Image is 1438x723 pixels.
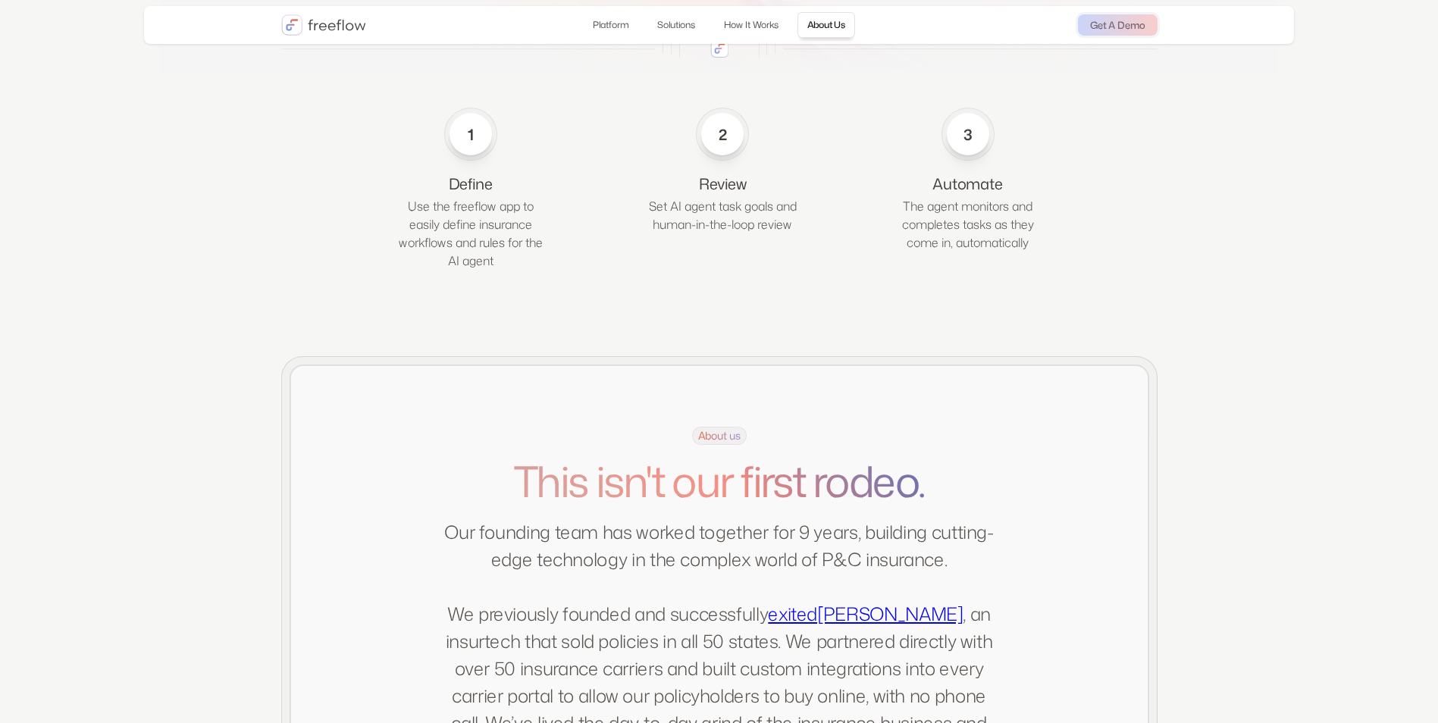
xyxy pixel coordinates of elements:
[647,173,798,194] div: Review
[892,197,1044,252] p: The agent monitors and completes tasks as they come in, automatically
[443,457,995,505] h1: This isn't our first rodeo.
[692,427,747,445] span: About us
[817,601,963,627] a: [PERSON_NAME]
[395,173,547,194] div: Define
[712,124,733,145] div: 2
[714,12,788,38] a: How It Works
[892,173,1044,194] div: Automate
[797,12,855,38] a: About Us
[768,601,817,627] a: exited
[1078,14,1158,36] a: Get A Demo
[957,124,979,145] div: 3
[460,124,481,145] div: 1
[583,12,638,38] a: Platform
[647,12,705,38] a: Solutions
[647,197,798,233] p: Set AI agent task goals and human-in-the-loop review
[281,14,366,36] a: home
[395,197,547,270] p: Use the freeflow app to easily define insurance workflows and rules for the AI agent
